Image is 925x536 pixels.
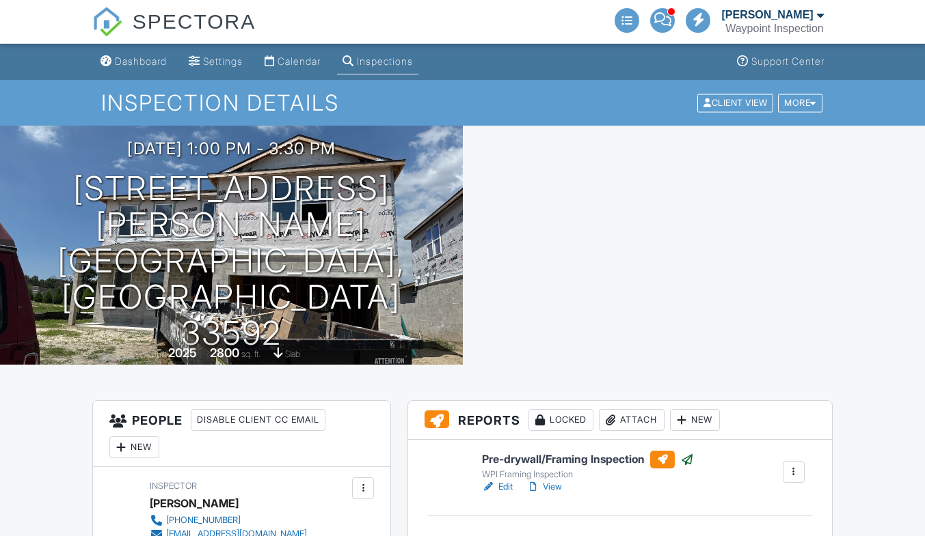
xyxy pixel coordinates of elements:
[696,97,777,107] a: Client View
[285,349,300,359] span: slab
[482,451,694,481] a: Pre-drywall/Framing Inspection WPI Framing Inspection
[482,469,694,480] div: WPI Framing Inspection
[259,49,326,74] a: Calendar
[93,401,390,467] h3: People
[166,515,241,526] div: [PHONE_NUMBER]
[670,409,720,431] div: New
[241,349,260,359] span: sq. ft.
[203,55,243,67] div: Settings
[210,345,239,360] div: 2800
[150,513,307,527] a: [PHONE_NUMBER]
[337,49,418,74] a: Inspections
[357,55,413,67] div: Inspections
[697,94,773,112] div: Client View
[725,22,823,36] div: Waypoint Inspection
[751,55,825,67] div: Support Center
[127,139,336,158] h3: [DATE] 1:00 pm - 3:30 pm
[408,401,831,440] h3: Reports
[278,55,321,67] div: Calendar
[115,55,167,67] div: Dashboard
[191,409,325,431] div: Disable Client CC Email
[528,409,593,431] div: Locked
[151,349,166,359] span: Built
[778,94,822,112] div: More
[101,91,824,115] h1: Inspection Details
[92,7,122,37] img: The Best Home Inspection Software - Spectora
[732,49,830,74] a: Support Center
[526,480,562,494] a: View
[22,171,441,351] h1: [STREET_ADDRESS][PERSON_NAME] [GEOGRAPHIC_DATA], [GEOGRAPHIC_DATA] 33592
[95,49,172,74] a: Dashboard
[721,8,813,22] div: [PERSON_NAME]
[133,7,256,36] span: SPECTORA
[168,345,197,360] div: 2025
[150,493,239,513] div: [PERSON_NAME]
[482,480,513,494] a: Edit
[599,409,665,431] div: Attach
[183,49,248,74] a: Settings
[92,20,256,46] a: SPECTORA
[150,481,197,491] span: Inspector
[109,436,159,458] div: New
[482,451,694,468] h6: Pre-drywall/Framing Inspection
